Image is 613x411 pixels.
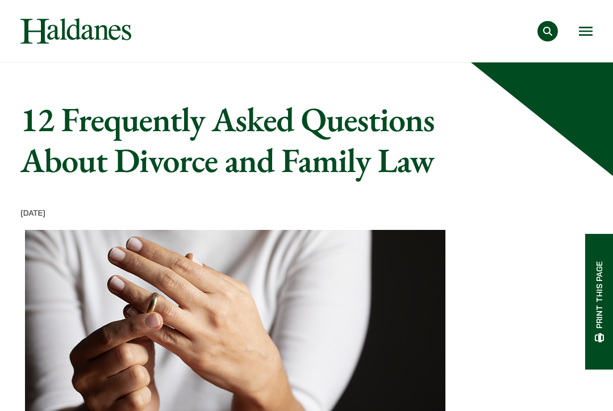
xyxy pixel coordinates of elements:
[20,18,131,44] img: Logo of Haldanes
[537,21,558,41] button: Search
[579,27,593,36] button: Open menu
[20,208,45,218] time: [DATE]
[20,99,507,181] h1: 12 Frequently Asked Questions About Divorce and Family Law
